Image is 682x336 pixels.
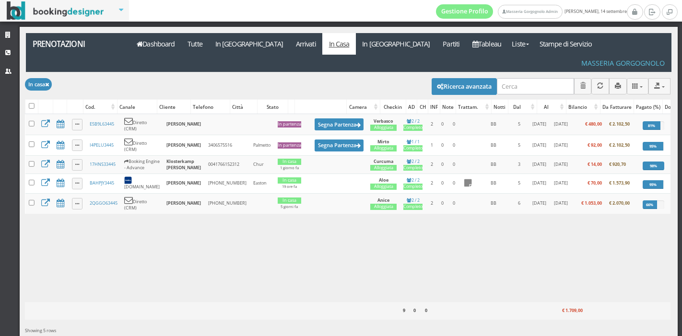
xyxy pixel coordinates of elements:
div: Alloggiata [370,184,397,190]
td: [DATE] [551,174,571,193]
div: Telefono [191,100,230,114]
a: 2 / 2Completo [403,158,423,171]
span: [PERSON_NAME], 14 settembre [436,4,627,19]
td: [PHONE_NUMBER] [205,193,250,214]
td: 2 [426,193,437,214]
b: Anice [377,197,389,203]
div: Pagato (%) [634,100,662,114]
b: Aloe [379,177,388,183]
div: AD [406,100,417,114]
div: Completo [403,125,423,131]
div: Stato [258,100,288,114]
td: 1 [426,135,437,155]
td: [DATE] [551,193,571,214]
div: Bilancio [566,100,600,114]
td: Booking Engine - Advance [121,156,163,174]
a: 2QGGO63445 [90,200,118,206]
b: 0 [413,307,416,313]
div: € 1.709,00 [551,305,585,317]
b: Verbasco [374,118,393,124]
div: Alloggiata [370,204,397,210]
a: Dashboard [130,33,181,55]
b: € 2.070,00 [609,200,630,206]
td: 6 [511,193,528,214]
a: Masseria Gorgognolo Admin [498,5,562,19]
b: € 92,00 [588,142,602,148]
td: [DOMAIN_NAME] [121,174,163,193]
td: Diretto (CRM) [121,135,163,155]
b: Klosterkamp [PERSON_NAME] [166,158,201,171]
div: Completo [403,204,423,210]
td: 0041766152312 [205,156,250,174]
div: Completo [403,165,423,171]
td: 0 [437,193,448,214]
div: Da Fatturare [600,100,634,114]
input: Cerca [497,78,574,94]
small: 1 giorno fa [280,165,299,170]
td: Palmetto [250,135,274,155]
b: [PERSON_NAME] [166,121,201,127]
a: Partiti [436,33,466,55]
a: Prenotazioni [26,33,125,55]
div: Notti [492,100,507,114]
button: Segna Partenza [315,139,364,151]
div: CH [417,100,428,114]
td: [DATE] [551,114,571,135]
a: In [GEOGRAPHIC_DATA] [209,33,289,55]
b: € 1.573,90 [609,180,630,186]
button: Ricerca avanzata [432,78,497,94]
div: Checkin [380,100,406,114]
a: Arrivati [289,33,322,55]
td: [PHONE_NUMBER] [205,174,250,193]
td: [DATE] [551,156,571,174]
h4: Masseria Gorgognolo [581,59,665,67]
td: BB [476,135,511,155]
td: Diretto (CRM) [121,193,163,214]
a: 2 / 2Completo [403,177,423,190]
a: In [GEOGRAPHIC_DATA] [356,33,436,55]
div: 95% [643,142,663,151]
td: 5 [511,174,528,193]
td: Easton [250,174,274,193]
td: [DATE] [528,156,551,174]
span: Showing 5 rows [25,327,56,334]
div: Completo [403,184,423,190]
b: € 14,00 [588,161,602,167]
div: 81% [643,121,660,130]
b: € 2.102,50 [609,121,630,127]
div: Città [230,100,257,114]
small: 19 ore fa [282,184,297,189]
a: BAHPJY3445 [90,180,114,186]
div: In casa [278,159,301,165]
td: [DATE] [551,135,571,155]
div: Alloggiata [370,125,397,131]
div: Alloggiata [370,145,397,151]
td: Chur [250,156,274,174]
td: BB [476,193,511,214]
a: 2 / 2Completo [403,118,423,131]
div: Canale [118,100,157,114]
b: [PERSON_NAME] [166,142,201,148]
a: 17HNS33445 [90,161,116,167]
div: In casa [278,177,301,184]
a: 1 / 1Completo [403,139,423,151]
div: Camera [347,100,379,114]
div: Completo [403,145,423,151]
a: Tableau [466,33,508,55]
div: Alloggiata [370,165,397,171]
a: Gestione Profilo [436,4,494,19]
img: 7STAjs-WNfZHmYllyLag4gdhmHm8JrbmzVrznejwAeLEbpu0yDt-GlJaDipzXAZBN18=w300 [124,176,132,184]
td: 0 [448,156,460,174]
td: 2 [426,114,437,135]
div: Cliente [157,100,190,114]
div: INF [428,100,440,114]
a: In Casa [322,33,356,55]
td: [DATE] [528,135,551,155]
div: 95% [643,180,663,189]
button: Export [648,78,670,94]
div: Cod. [83,100,117,114]
td: [DATE] [528,114,551,135]
small: 5 giorni fa [281,204,298,209]
td: 2 [426,174,437,193]
button: Segna Partenza [315,118,364,130]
